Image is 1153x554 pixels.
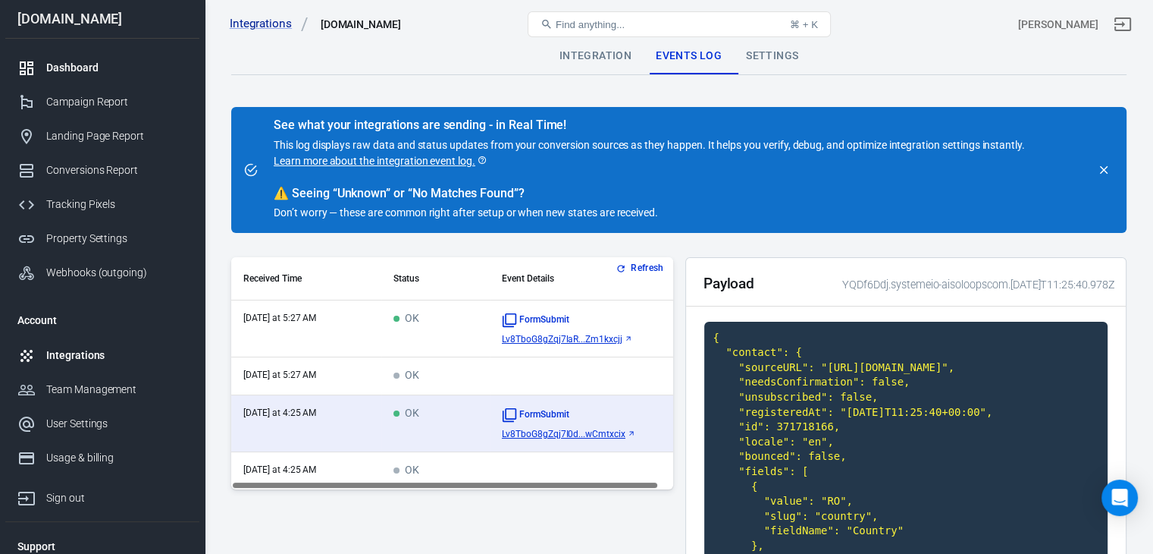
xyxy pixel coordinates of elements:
[5,475,199,515] a: Sign out
[274,137,1025,169] p: This log displays raw data and status updates from your conversion sources as they happen. It hel...
[46,162,187,178] div: Conversions Report
[613,260,669,276] button: Refresh
[274,118,1025,133] div: See what your integrations are sending - in Real Time!
[393,313,419,326] span: OK
[274,186,1025,201] div: Seeing “Unknown” or “No Matches Found”?
[321,17,401,32] div: Systeme.io
[46,490,187,506] div: Sign out
[243,464,316,475] time: 2025-08-27T04:25:40-07:00
[393,370,419,382] span: OK
[46,60,187,76] div: Dashboard
[5,153,199,187] a: Conversions Report
[5,222,199,256] a: Property Settings
[502,429,674,439] a: Lv8TboG8gZqj7I0d...wCmtxcix
[703,275,755,291] h2: Payload
[5,373,199,407] a: Team Management
[243,408,316,418] time: 2025-08-27T04:25:40-07:00
[381,257,490,301] th: Status
[1093,159,1114,181] button: close
[502,429,625,439] span: Lv8TboG8gZqj7I0diwd5ScwCmtxcix
[528,11,831,37] button: Find anything...⌘ + K
[5,256,199,290] a: Webhooks (outgoing)
[547,38,644,74] div: Integration
[5,187,199,222] a: Tracking Pixels
[5,302,199,338] li: Account
[243,370,316,380] time: 2025-08-27T05:27:26-07:00
[734,38,810,74] div: Settings
[274,153,487,169] a: Learn more about the integration event log.
[393,408,419,420] span: OK
[5,338,199,373] a: Integrations
[231,257,673,489] div: scrollable content
[230,16,309,32] a: Integrations
[1104,6,1141,42] a: Sign out
[46,450,187,466] div: Usage & billing
[502,313,569,328] span: Standard event name
[1101,480,1138,516] div: Open Intercom Messenger
[790,19,818,30] div: ⌘ + K
[46,94,187,110] div: Campaign Report
[46,128,187,144] div: Landing Page Report
[5,12,199,26] div: [DOMAIN_NAME]
[502,334,674,345] a: Lv8TboG8gZqj7laR...Zm1kxcjj
[502,408,569,423] span: Standard event name
[243,313,316,323] time: 2025-08-27T05:27:27-07:00
[46,382,187,398] div: Team Management
[5,441,199,475] a: Usage & billing
[1018,17,1098,33] div: Account id: YQDf6Ddj
[393,464,419,477] span: OK
[837,277,1115,293] div: YQDf6Ddj.systemeio-aisoloopscom.[DATE]T11:25:40.978Z
[46,265,187,281] div: Webhooks (outgoing)
[46,231,187,247] div: Property Settings
[46,197,187,212] div: Tracking Pixels
[5,85,199,119] a: Campaign Report
[644,38,734,74] div: Events Log
[556,19,625,30] span: Find anything...
[274,186,289,200] span: warning
[46,348,187,364] div: Integrations
[231,257,381,301] th: Received Time
[5,407,199,441] a: User Settings
[5,51,199,85] a: Dashboard
[490,257,686,301] th: Event Details
[5,119,199,153] a: Landing Page Report
[46,416,187,432] div: User Settings
[274,205,1025,221] p: Don’t worry — these are common right after setup or when new states are received.
[502,334,622,345] span: Lv8TboG8gZqj7laRlJILr9Zm1kxcjj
